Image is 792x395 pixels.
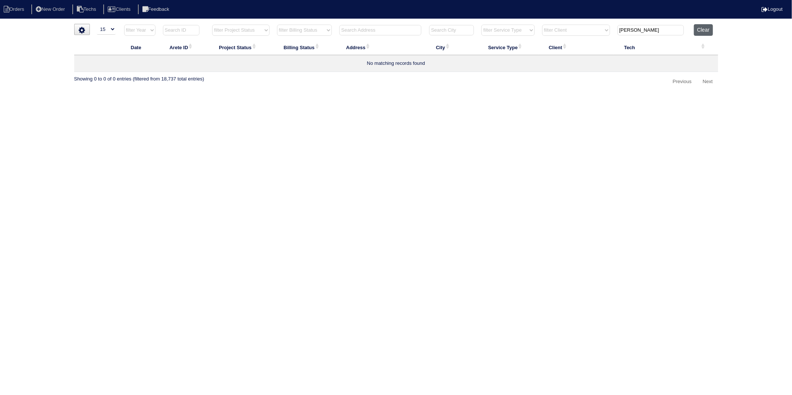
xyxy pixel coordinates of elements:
[103,6,136,12] a: Clients
[690,39,718,55] th: : activate to sort column ascending
[72,6,102,12] a: Techs
[273,39,336,55] th: Billing Status: activate to sort column ascending
[429,25,474,35] input: Search City
[74,55,718,72] td: No matching records found
[74,72,204,82] div: Showing 0 to 0 of 0 entries (filtered from 18,737 total entries)
[761,6,783,12] a: Logout
[31,6,71,12] a: New Order
[120,39,159,55] th: Date
[538,39,614,55] th: Client: activate to sort column ascending
[425,39,478,55] th: City: activate to sort column ascending
[72,4,102,15] li: Techs
[617,25,684,35] input: Search Tech
[694,24,713,36] button: Clear
[138,4,175,15] li: Feedback
[159,39,209,55] th: Arete ID: activate to sort column ascending
[667,76,697,88] a: Previous
[698,76,718,88] a: Next
[614,39,690,55] th: Tech
[31,4,71,15] li: New Order
[339,25,421,35] input: Search Address
[208,39,273,55] th: Project Status: activate to sort column ascending
[103,4,136,15] li: Clients
[163,25,199,35] input: Search ID
[478,39,538,55] th: Service Type: activate to sort column ascending
[336,39,425,55] th: Address: activate to sort column ascending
